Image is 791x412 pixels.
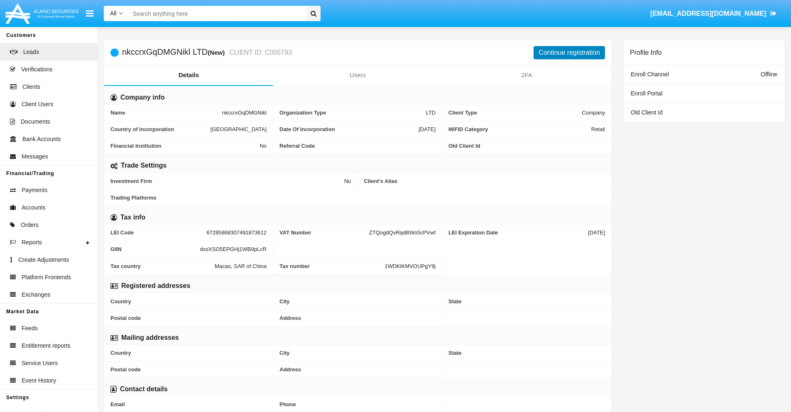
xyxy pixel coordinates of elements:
[279,350,436,356] span: City
[227,49,292,56] small: CLIENT ID: C005793
[110,143,260,149] span: Financial Institution
[279,263,384,269] span: Tax number
[630,49,661,56] h6: Profile Info
[279,110,426,116] span: Organization Type
[122,48,292,57] h5: nkccrxGqDMGNikl LTD
[110,10,117,17] span: All
[211,126,267,132] span: [GEOGRAPHIC_DATA]
[110,246,200,252] span: GIIN
[279,366,436,373] span: Address
[21,117,50,126] span: Documents
[279,229,369,236] span: VAT Number
[22,341,71,350] span: Entitlement reports
[279,315,436,321] span: Address
[369,229,436,236] span: ZTQogdQvRqdBWo5cPVwf
[22,203,46,212] span: Accounts
[647,2,781,25] a: [EMAIL_ADDRESS][DOMAIN_NAME]
[4,1,80,26] img: Logo image
[208,48,227,57] div: (New)
[22,238,42,247] span: Reports
[129,6,304,21] input: Search
[442,65,611,85] a: 2FA
[215,263,267,269] span: Macao, SAR of China
[21,65,52,74] span: Verifications
[22,152,48,161] span: Messages
[260,143,267,149] span: No
[110,110,222,116] span: Name
[110,263,215,269] span: Tax country
[110,126,211,132] span: Country of Incorporation
[344,178,351,184] span: No
[110,366,267,373] span: Postal code
[448,143,605,149] span: Old Client Id
[22,273,71,282] span: Platform Frontends
[534,46,605,59] button: Continue registration
[582,110,605,116] span: Company
[448,350,605,356] span: State
[104,9,129,18] a: All
[22,135,61,144] span: Bank Accounts
[631,71,669,78] span: Enroll Channel
[22,324,38,333] span: Feeds
[273,65,442,85] a: Users
[21,221,39,229] span: Orders
[591,126,605,132] span: Retail
[110,195,605,201] span: Trading Platforms
[120,213,145,222] h6: Tax info
[110,298,267,305] span: Country
[110,315,267,321] span: Postal code
[448,126,591,132] span: MiFID Category
[22,376,56,385] span: Event History
[279,143,436,149] span: Referral Code
[110,401,267,407] span: Email
[631,90,662,97] span: Enroll Portal
[18,256,69,264] span: Create Adjustments
[121,333,179,342] h6: Mailing addresses
[448,110,582,116] span: Client Type
[120,385,168,394] h6: Contact details
[448,229,588,236] span: LEI Expiration Date
[279,126,419,132] span: Date Of Incorporation
[222,110,267,116] span: nkccrxGqDMGNikl
[419,126,436,132] span: [DATE]
[120,93,165,102] h6: Company info
[279,298,436,305] span: City
[206,229,267,236] span: 67285868307491873612
[650,10,766,17] span: [EMAIL_ADDRESS][DOMAIN_NAME]
[110,350,267,356] span: Country
[588,229,605,236] span: [DATE]
[110,229,206,236] span: LEI Code
[22,83,40,91] span: Clients
[279,401,436,407] span: Phone
[448,298,605,305] span: State
[364,178,605,184] span: Client’s Alias
[110,178,344,184] span: Investment Firm
[761,71,777,78] span: Offline
[22,186,47,195] span: Payments
[200,246,267,252] span: dssXSO5EPGHj1WB9pLcR
[104,65,273,85] a: Details
[22,290,50,299] span: Exchanges
[384,263,436,269] span: 1WDKlKMVOUPgY9j
[23,48,39,56] span: Leads
[22,359,58,368] span: Service Users
[22,100,53,109] span: Client Users
[121,161,167,170] h6: Trade Settings
[121,281,190,290] h6: Registered addresses
[426,110,436,116] span: LTD
[631,109,663,116] span: Old Client Id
